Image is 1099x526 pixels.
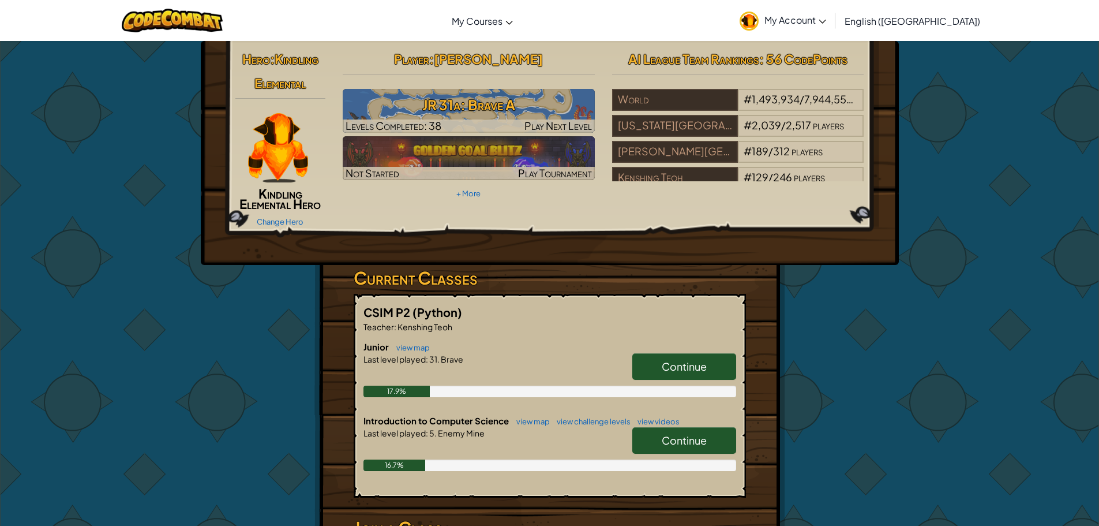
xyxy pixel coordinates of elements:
a: + More [456,189,481,198]
span: / [781,118,786,132]
div: 17.9% [363,386,430,397]
a: view map [511,417,550,426]
span: : [394,322,396,332]
span: 5. [428,428,437,438]
span: players [813,118,844,132]
span: Last level played [363,428,426,438]
span: Play Next Level [524,119,592,132]
span: : [429,51,434,67]
a: My Account [734,2,832,39]
div: World [612,89,738,111]
span: 129 [752,170,768,184]
span: Play Tournament [518,166,592,180]
span: CSIM P2 [363,305,412,319]
h3: Current Classes [354,265,746,291]
span: English ([GEOGRAPHIC_DATA]) [845,15,980,27]
span: / [768,170,773,184]
span: Junior [363,341,391,352]
div: [US_STATE][GEOGRAPHIC_DATA] No. 11 in the [GEOGRAPHIC_DATA] [612,115,738,137]
span: : [270,51,275,67]
a: Change Hero [257,217,303,226]
span: Kenshing Teoh [396,322,452,332]
a: [US_STATE][GEOGRAPHIC_DATA] No. 11 in the [GEOGRAPHIC_DATA]#2,039/2,517players [612,126,864,139]
span: (Python) [412,305,462,319]
img: Golden Goal [343,136,595,180]
a: view map [391,343,430,352]
span: 312 [773,144,790,158]
span: 2,517 [786,118,811,132]
a: view videos [632,417,680,426]
span: My Courses [452,15,502,27]
span: : 56 CodePoints [759,51,847,67]
span: Kindling Elemental Hero [239,185,321,212]
div: [PERSON_NAME][GEOGRAPHIC_DATA] [612,141,738,163]
span: Last level played [363,354,426,364]
a: view challenge levels [551,417,631,426]
span: # [744,118,752,132]
a: Kenshing Teoh#129/246players [612,178,864,191]
img: avatar [740,12,759,31]
span: Player [394,51,429,67]
span: Hero [242,51,270,67]
div: 16.7% [363,460,426,471]
div: Kenshing Teoh [612,167,738,189]
span: 31. [428,354,440,364]
span: 2,039 [752,118,781,132]
span: 246 [773,170,792,184]
span: 189 [752,144,768,158]
span: # [744,92,752,106]
span: : [426,428,428,438]
span: Enemy Mine [437,428,485,438]
span: AI League Team Rankings [628,51,759,67]
span: # [744,144,752,158]
span: [PERSON_NAME] [434,51,543,67]
span: Kindling Elemental [254,51,318,91]
a: Not StartedPlay Tournament [343,136,595,180]
span: 1,493,934 [752,92,800,106]
span: My Account [764,14,826,26]
span: Levels Completed: 38 [346,119,441,132]
span: players [856,92,887,106]
span: Brave [440,354,463,364]
span: / [768,144,773,158]
a: English ([GEOGRAPHIC_DATA]) [839,5,986,36]
img: KindlingElementalPaperDoll.png [248,113,308,182]
span: players [792,144,823,158]
a: My Courses [446,5,519,36]
h3: JR 31a: Brave A [343,92,595,118]
span: Not Started [346,166,399,180]
span: Teacher [363,322,394,332]
span: Continue [662,360,707,373]
a: Play Next Level [343,89,595,133]
span: # [744,170,752,184]
span: / [800,92,804,106]
a: World#1,493,934/7,944,550players [612,100,864,113]
span: 7,944,550 [804,92,854,106]
img: JR 31a: Brave A [343,89,595,133]
img: CodeCombat logo [122,9,223,32]
span: players [794,170,825,184]
span: Introduction to Computer Science [363,415,511,426]
span: : [426,354,428,364]
a: [PERSON_NAME][GEOGRAPHIC_DATA]#189/312players [612,152,864,165]
span: Continue [662,434,707,447]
